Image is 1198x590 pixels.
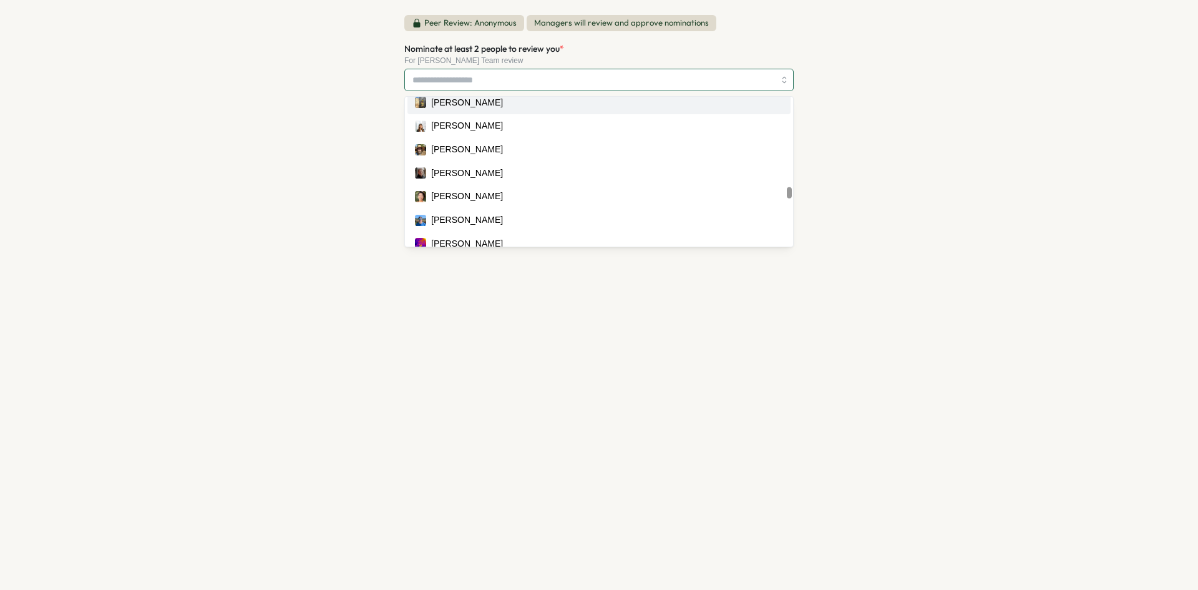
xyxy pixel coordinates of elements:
img: Luke Humphrey [415,215,426,226]
img: Kara Herson [415,238,426,249]
div: [PERSON_NAME] [431,143,503,157]
img: Josh Hoeke [415,97,426,108]
p: Peer Review: Anonymous [424,17,517,29]
div: [PERSON_NAME] [431,96,503,110]
div: [PERSON_NAME] [431,237,503,251]
div: [PERSON_NAME] [431,119,503,133]
span: Managers will review and approve nominations [527,15,716,31]
div: [PERSON_NAME] [431,214,503,227]
span: Nominate at least 2 people to review you [404,43,560,54]
img: Anders [415,167,426,179]
img: Sean Gray [415,144,426,155]
div: [PERSON_NAME] [431,190,503,204]
img: Jenny McTague [415,120,426,132]
img: Anny Ning [415,191,426,202]
div: [PERSON_NAME] [431,167,503,180]
div: For [PERSON_NAME] Team review [404,56,794,65]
